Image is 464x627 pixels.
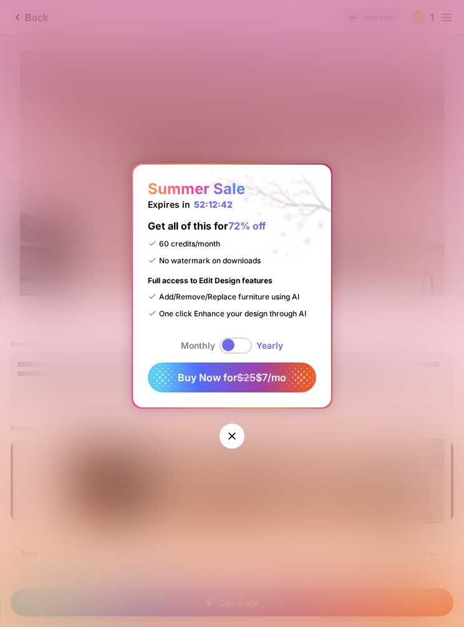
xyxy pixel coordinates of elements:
[148,292,299,301] div: Add/Remove/Replace furniture using AI
[148,256,261,265] div: No watermark on downloads
[148,220,266,239] div: Get all of this for
[148,180,245,198] div: Summer Sale
[148,276,273,292] div: Full access to Edit Design features
[148,199,233,210] div: Expires in
[181,341,215,351] div: Monthly
[178,371,286,384] span: Buy Now for $7/mo
[228,220,266,232] span: 72% off
[148,239,220,248] div: 60 credits/month
[194,199,233,210] div: 52:12:42
[237,371,256,384] span: $25
[256,341,283,351] div: Yearly
[148,309,306,318] div: One click Enhance your design through AI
